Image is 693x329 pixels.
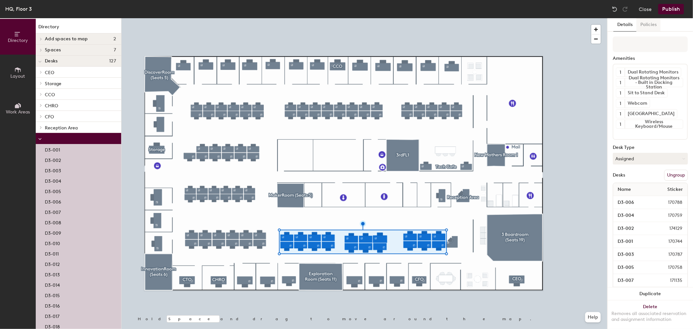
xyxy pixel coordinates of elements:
button: 1 [616,68,625,76]
button: Duplicate [608,287,693,300]
p: D3-014 [45,281,60,288]
button: 1 [616,120,625,128]
span: 127 [109,59,116,64]
button: Close [639,4,652,14]
button: Publish [658,4,684,14]
p: D3-012 [45,260,60,267]
button: 1 [616,78,625,87]
p: D3-017 [45,312,59,319]
button: Ungroup [664,170,688,181]
div: Sit to Stand Desk [625,89,667,97]
div: [GEOGRAPHIC_DATA] [625,110,677,118]
p: D3-016 [45,301,60,309]
span: 170759 [652,212,686,219]
div: HQ, Floor 3 [5,5,32,13]
span: 1 [620,121,622,128]
div: Dual Rotating Monitors [625,68,681,76]
span: 171135 [654,277,686,284]
button: Details [613,18,636,32]
div: Wireless Keyboard/Mouse [625,120,683,128]
p: D3-009 [45,229,61,236]
input: Unnamed desk [614,250,653,259]
span: 174129 [654,225,686,232]
div: Amenities [613,56,688,61]
button: 1 [616,99,625,108]
span: 1 [620,69,622,76]
p: D3-006 [45,197,61,205]
input: Unnamed desk [614,198,652,207]
button: 1 [616,110,625,118]
button: Policies [636,18,661,32]
div: Desk Type [613,145,688,150]
span: CCO [45,92,55,98]
div: Webcam [625,99,650,108]
p: D3-003 [45,166,61,174]
div: Removes all associated reservation and assignment information [611,311,689,322]
p: D3-008 [45,218,61,226]
span: Directory [8,38,28,43]
p: D3-010 [45,239,60,246]
input: Unnamed desk [614,224,654,233]
p: D3-004 [45,177,61,184]
div: Dual Rotating Monitors - Built in Docking Station [625,78,683,87]
span: Layout [11,73,25,79]
input: Unnamed desk [614,211,652,220]
span: Name [614,184,634,195]
p: D3-002 [45,156,61,163]
input: Unnamed desk [614,276,654,285]
span: 170788 [652,199,686,206]
span: 170744 [653,238,686,245]
button: Help [585,312,601,322]
span: 170758 [652,264,686,271]
span: 7 [114,47,116,53]
input: Unnamed desk [614,237,653,246]
span: CEO [45,70,54,75]
span: 1 [620,100,622,107]
button: DeleteRemoves all associated reservation and assignment information [608,300,693,329]
span: Storage [45,81,61,86]
span: CHRO [45,103,58,109]
span: Add spaces to map [45,36,88,42]
p: D3-007 [45,208,61,215]
span: Sticker [664,184,686,195]
p: D3-013 [45,270,60,278]
span: 170787 [653,251,686,258]
span: Work Areas [6,109,30,115]
button: 1 [616,89,625,97]
span: 1 [620,90,622,97]
p: D3-015 [45,291,60,298]
p: D3-005 [45,187,61,194]
button: Assigned [613,153,688,164]
span: CFO [45,114,54,120]
p: D3-011 [45,249,59,257]
span: Reception Area [45,125,78,131]
p: D3-001 [45,145,60,153]
div: Desks [613,173,625,178]
input: Unnamed desk [614,263,652,272]
span: 2 [113,36,116,42]
span: Desks [45,59,58,64]
h1: Directory [36,23,121,33]
span: Spaces [45,47,61,53]
img: Redo [622,6,628,12]
span: 1 [620,111,622,117]
span: 1 [620,79,622,86]
img: Undo [611,6,618,12]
